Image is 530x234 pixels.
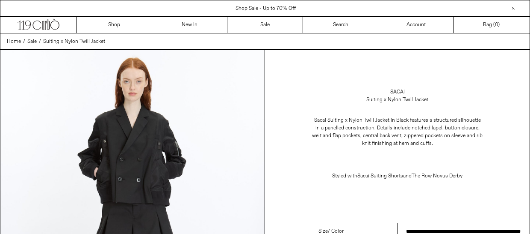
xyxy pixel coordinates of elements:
a: Sacai Suiting Shorts [357,173,403,180]
a: Shop [77,17,152,33]
a: Suiting x Nylon Twill Jacket [43,38,105,45]
p: Styled with and [312,168,483,184]
div: Suiting x Nylon Twill Jacket [366,96,428,104]
span: ) [495,21,500,29]
a: Sale [27,38,37,45]
span: / [23,38,25,45]
a: Account [378,17,454,33]
a: New In [152,17,228,33]
a: The Row Novus Derby [412,173,462,180]
a: Bag () [454,17,530,33]
a: Sacai [390,88,405,96]
a: Shop Sale - Up to 70% Off [236,5,296,12]
a: Sale [227,17,303,33]
a: Home [7,38,21,45]
p: Sacai Suiting x Nylon Twill Jacket in Black features a structured silhouette in a panelled constr... [312,112,483,152]
span: 0 [495,21,498,28]
span: / [39,38,41,45]
a: Search [303,17,379,33]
